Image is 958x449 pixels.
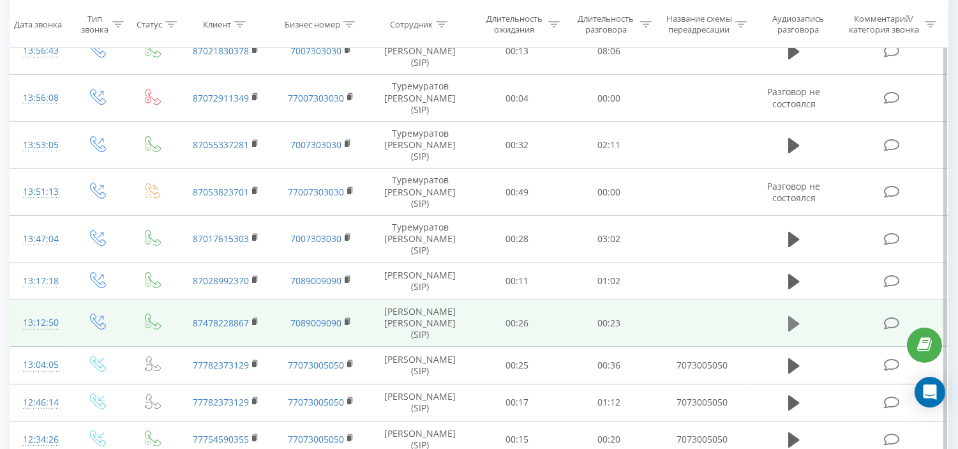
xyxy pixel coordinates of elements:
td: 03:02 [563,216,655,263]
div: Бизнес номер [285,19,340,29]
a: 87017615303 [193,232,249,245]
a: 87478228867 [193,317,249,329]
div: Комментарий/категория звонка [847,13,922,35]
td: 00:17 [472,384,564,421]
span: Разговор не состоялся [767,180,820,204]
a: 77007303030 [288,92,344,104]
td: 00:26 [472,300,564,347]
div: Длительность разговора [574,13,637,35]
td: 08:06 [563,27,655,75]
a: 77754590355 [193,433,249,445]
div: 13:47:04 [23,227,56,252]
td: Туремуратов [PERSON_NAME] (SIP) [369,216,472,263]
div: Тип звонка [80,13,109,35]
a: 7007303030 [290,232,341,245]
a: 7089009090 [290,275,341,287]
td: Туремуратов [PERSON_NAME] (SIP) [369,169,472,216]
a: 7007303030 [290,139,341,151]
div: 13:04:05 [23,353,56,377]
td: 00:00 [563,75,655,122]
a: 77073005050 [288,359,344,371]
td: 00:49 [472,169,564,216]
td: 00:23 [563,300,655,347]
div: Сотрудник [390,19,433,29]
td: [PERSON_NAME] (SIP) [369,347,472,384]
a: 77073005050 [288,433,344,445]
div: Название схемы переадресации [666,13,732,35]
td: 00:00 [563,169,655,216]
td: 00:13 [472,27,564,75]
a: 7007303030 [290,45,341,57]
td: 7073005050 [655,347,750,384]
div: Статус [137,19,162,29]
div: 13:56:43 [23,38,56,63]
td: 02:11 [563,121,655,169]
div: Дата звонка [14,19,62,29]
a: 77007303030 [288,186,344,198]
a: 77782373129 [193,359,249,371]
div: Аудиозапись разговора [761,13,835,35]
td: 01:02 [563,263,655,300]
a: 77073005050 [288,396,344,408]
a: 87028992370 [193,275,249,287]
td: Туремуратов [PERSON_NAME] (SIP) [369,121,472,169]
div: 13:53:05 [23,133,56,158]
td: [PERSON_NAME] [PERSON_NAME] (SIP) [369,300,472,347]
div: 12:46:14 [23,390,56,415]
div: 13:56:08 [23,86,56,110]
td: [PERSON_NAME] (SIP) [369,384,472,421]
td: Туремуратов [PERSON_NAME] (SIP) [369,27,472,75]
td: [PERSON_NAME] (SIP) [369,263,472,300]
td: 00:11 [472,263,564,300]
a: 87021830378 [193,45,249,57]
a: 77782373129 [193,396,249,408]
span: Разговор не состоялся [767,86,820,109]
a: 87072911349 [193,92,249,104]
div: Open Intercom Messenger [915,377,945,407]
div: Клиент [203,19,231,29]
a: 87053823701 [193,186,249,198]
td: 00:32 [472,121,564,169]
a: 7089009090 [290,317,341,329]
td: 00:36 [563,347,655,384]
td: 00:28 [472,216,564,263]
div: 13:17:18 [23,269,56,294]
div: Длительность ожидания [483,13,546,35]
div: 13:12:50 [23,310,56,335]
div: 13:51:13 [23,179,56,204]
td: 01:12 [563,384,655,421]
td: 00:25 [472,347,564,384]
td: 7073005050 [655,384,750,421]
td: Туремуратов [PERSON_NAME] (SIP) [369,75,472,122]
td: 00:04 [472,75,564,122]
a: 87055337281 [193,139,249,151]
